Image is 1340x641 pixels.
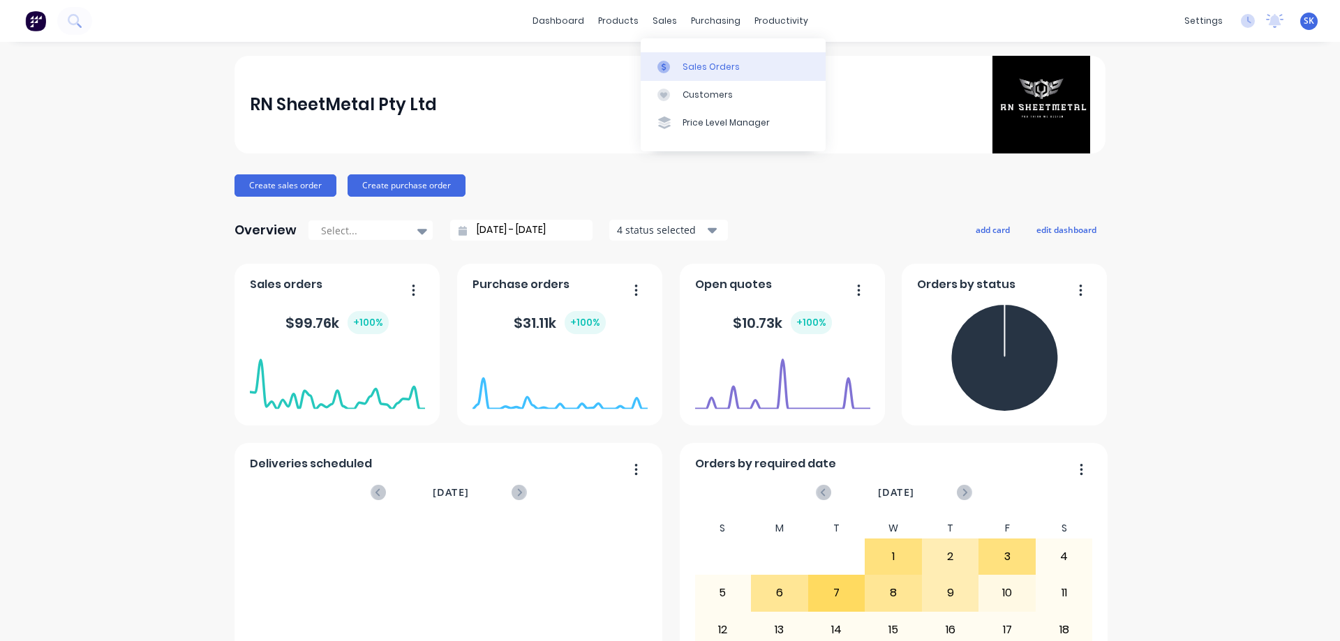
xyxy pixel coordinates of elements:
[617,223,705,237] div: 4 status selected
[992,56,1090,153] img: RN SheetMetal Pty Ltd
[1036,575,1092,610] div: 11
[752,575,807,610] div: 6
[234,174,336,197] button: Create sales order
[733,311,832,334] div: $ 10.73k
[978,518,1036,538] div: F
[751,518,808,538] div: M
[694,518,752,538] div: S
[923,575,978,610] div: 9
[683,89,733,101] div: Customers
[979,575,1035,610] div: 10
[683,116,770,129] div: Price Level Manager
[591,10,646,31] div: products
[865,539,921,574] div: 1
[1036,518,1093,538] div: S
[695,575,751,610] div: 5
[878,485,914,500] span: [DATE]
[923,539,978,574] div: 2
[609,220,728,241] button: 4 status selected
[348,174,466,197] button: Create purchase order
[641,81,826,109] a: Customers
[1027,220,1105,239] button: edit dashboard
[641,109,826,137] a: Price Level Manager
[684,10,747,31] div: purchasing
[683,61,740,73] div: Sales Orders
[646,10,684,31] div: sales
[250,276,322,293] span: Sales orders
[967,220,1019,239] button: add card
[809,575,865,610] div: 7
[285,311,389,334] div: $ 99.76k
[348,311,389,334] div: + 100 %
[25,10,46,31] img: Factory
[565,311,606,334] div: + 100 %
[791,311,832,334] div: + 100 %
[433,485,469,500] span: [DATE]
[1304,15,1314,27] span: SK
[922,518,979,538] div: T
[641,52,826,80] a: Sales Orders
[808,518,865,538] div: T
[747,10,815,31] div: productivity
[1036,539,1092,574] div: 4
[865,518,922,538] div: W
[695,455,836,472] span: Orders by required date
[1177,10,1230,31] div: settings
[526,10,591,31] a: dashboard
[695,276,772,293] span: Open quotes
[865,575,921,610] div: 8
[250,91,437,119] div: RN SheetMetal Pty Ltd
[979,539,1035,574] div: 3
[514,311,606,334] div: $ 31.11k
[234,216,297,244] div: Overview
[917,276,1015,293] span: Orders by status
[472,276,569,293] span: Purchase orders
